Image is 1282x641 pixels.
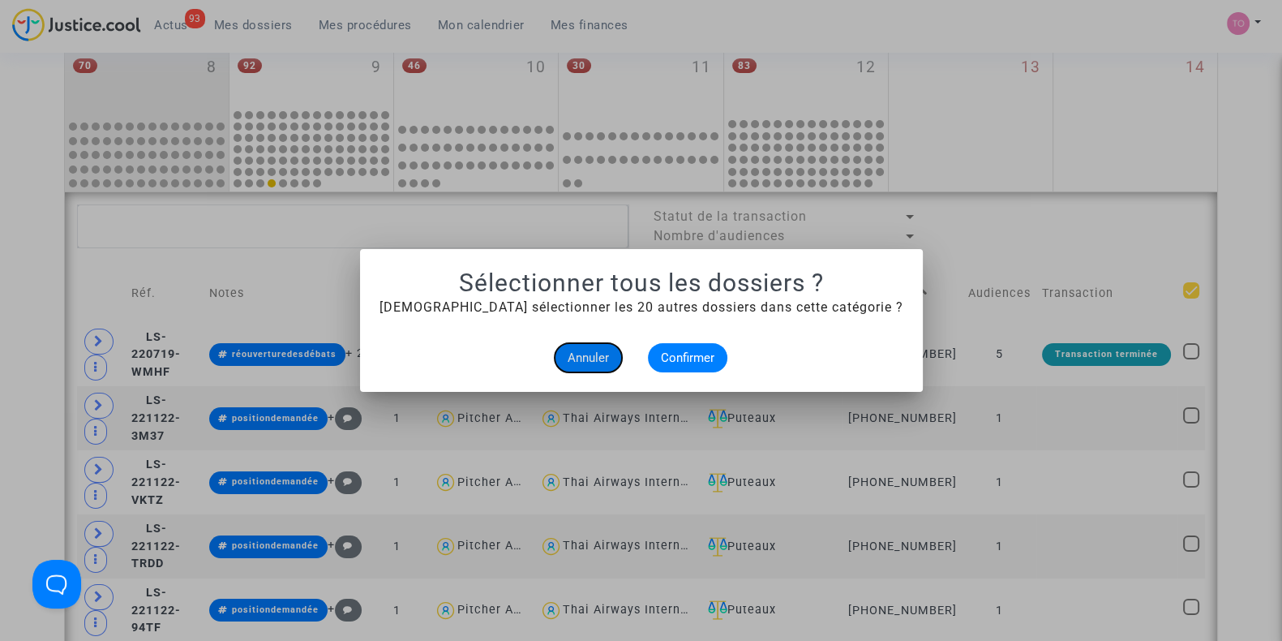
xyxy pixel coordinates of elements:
span: [DEMOGRAPHIC_DATA] sélectionner les 20 autres dossiers dans cette catégorie ? [379,299,903,315]
iframe: Help Scout Beacon - Open [32,560,81,609]
button: Confirmer [648,343,727,372]
button: Annuler [555,343,622,372]
span: Confirmer [661,351,714,365]
h1: Sélectionner tous les dossiers ? [379,269,903,298]
span: Annuler [568,351,609,365]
